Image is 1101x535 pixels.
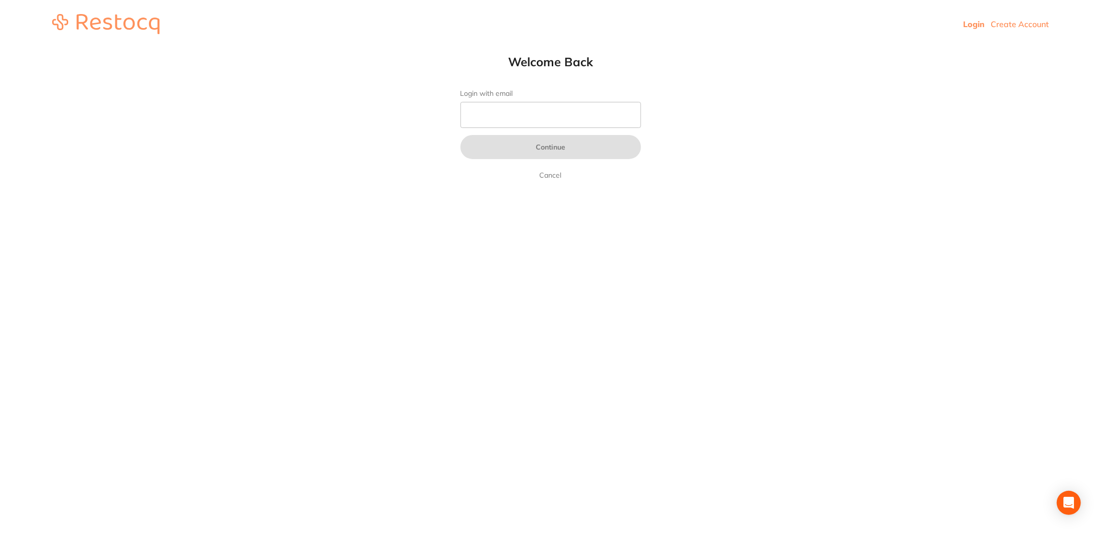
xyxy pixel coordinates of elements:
[460,89,641,98] label: Login with email
[1057,491,1081,515] div: Open Intercom Messenger
[440,54,661,69] h1: Welcome Back
[538,169,564,181] a: Cancel
[52,14,160,34] img: restocq_logo.svg
[991,19,1049,29] a: Create Account
[460,135,641,159] button: Continue
[963,19,985,29] a: Login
